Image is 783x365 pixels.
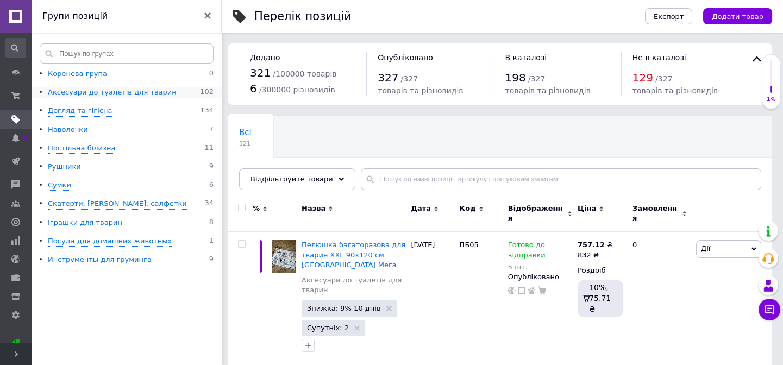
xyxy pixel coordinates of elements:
span: / 327 [401,74,418,83]
span: / 100000 товарів [273,70,336,78]
div: Перелік позицій [254,11,352,22]
div: Наволочки [48,125,88,135]
div: Рушники [48,162,81,172]
span: Назва [302,204,325,213]
span: товарів та різновидів [378,86,463,95]
div: Опубліковано [508,272,572,282]
span: 321 [239,140,252,148]
button: Чат з покупцем [759,299,780,320]
span: / 327 [655,74,672,83]
span: Відображення [508,204,565,223]
span: / 327 [528,74,545,83]
div: Коренева група [48,69,107,79]
span: 7 [209,125,214,135]
span: 327 [378,71,398,84]
span: ПБ05 [460,241,479,249]
span: Ціна [578,204,596,213]
span: 198 [505,71,526,84]
div: Скатерти, [PERSON_NAME], салфетки [48,199,187,209]
span: В каталозі [505,53,547,62]
span: 1 [209,236,214,247]
div: Догляд та гігієна [48,106,112,116]
span: Всі [239,128,252,137]
span: Дії [701,244,710,253]
span: товарів та різновидів [505,86,591,95]
div: 832 ₴ [578,250,612,260]
span: 0 [209,69,214,79]
div: Постільна білизна [48,143,115,154]
span: 34 [204,199,214,209]
div: Іграшки для тварин [48,218,122,228]
span: 134 [200,106,214,116]
span: Відфільтруйте товари [250,175,333,183]
div: Посуда для домашних животных [48,236,172,247]
span: Експорт [654,12,684,21]
span: 8 [209,218,214,228]
span: Замовлення [632,204,679,223]
a: Пелюшка багаторазова для тварин XXL 90х120 см [GEOGRAPHIC_DATA] Мега [302,241,405,268]
span: Опубліковано [378,53,433,62]
span: % [253,204,260,213]
button: Експорт [645,8,693,24]
span: 129 [632,71,653,84]
div: Роздріб [578,266,623,275]
a: Аксесуари до туалетів для тварин [302,275,405,295]
span: товарів та різновидів [632,86,718,95]
span: Код [460,204,476,213]
div: Аксесуари до туалетів для тварин [48,87,177,98]
span: 10%, 75.71 ₴ [589,283,611,313]
span: Готово до відправки [508,241,546,262]
div: ₴ [578,240,612,250]
span: 9 [209,162,214,172]
span: Не в каталозі [632,53,686,62]
span: Додано [250,53,280,62]
span: 321 [250,66,271,79]
button: Додати товар [703,8,772,24]
span: Супутніх: 2 [307,324,349,331]
span: 6 [209,180,214,191]
span: Знижка: 9% 10 днів [307,305,381,312]
span: Дата [411,204,431,213]
div: 1% [762,96,780,103]
span: Додати товар [712,12,763,21]
span: / 300000 різновидів [259,85,335,94]
span: 9 [209,255,214,265]
span: 11 [204,143,214,154]
div: Сумки [48,180,71,191]
div: Инструменты для груминга [48,255,152,265]
div: 5 шт. [508,263,572,271]
b: 757.12 [578,241,605,249]
img: Пеленка многоразовая для животных XХL 90х120 см Париж Мега [272,240,296,273]
input: Пошук по групах [40,43,214,64]
span: 102 [200,87,214,98]
input: Пошук по назві позиції, артикулу і пошуковим запитам [361,168,761,190]
span: 6 [250,82,257,95]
